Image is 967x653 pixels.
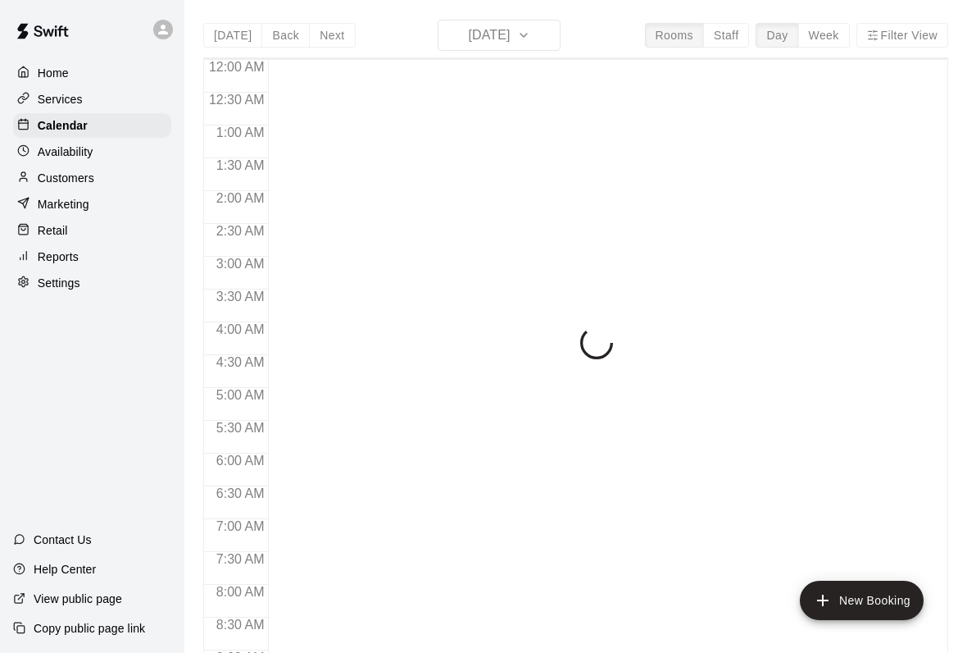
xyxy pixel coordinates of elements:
p: Calendar [38,117,88,134]
a: Home [13,61,171,85]
span: 7:00 AM [212,519,269,533]
span: 4:30 AM [212,355,269,369]
p: Availability [38,144,93,160]
p: View public page [34,591,122,607]
span: 5:00 AM [212,388,269,402]
a: Reports [13,244,171,269]
p: Home [38,65,69,81]
span: 1:30 AM [212,158,269,172]
a: Services [13,87,171,112]
span: 2:00 AM [212,191,269,205]
span: 3:00 AM [212,257,269,271]
p: Marketing [38,196,89,212]
a: Marketing [13,192,171,217]
span: 8:00 AM [212,585,269,599]
span: 4:00 AM [212,322,269,336]
p: Contact Us [34,532,92,548]
span: 12:00 AM [205,60,269,74]
span: 12:30 AM [205,93,269,107]
button: add [800,581,924,620]
a: Retail [13,218,171,243]
p: Customers [38,170,94,186]
p: Help Center [34,561,96,578]
p: Reports [38,249,79,265]
span: 2:30 AM [212,224,269,238]
p: Services [38,91,83,107]
a: Availability [13,139,171,164]
span: 3:30 AM [212,290,269,304]
span: 6:00 AM [212,454,269,468]
a: Settings [13,271,171,295]
span: 7:30 AM [212,552,269,566]
a: Calendar [13,113,171,138]
span: 6:30 AM [212,486,269,500]
p: Settings [38,275,80,291]
p: Retail [38,222,68,239]
span: 5:30 AM [212,421,269,435]
a: Customers [13,166,171,190]
span: 8:30 AM [212,618,269,632]
span: 1:00 AM [212,126,269,139]
p: Copy public page link [34,620,145,637]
